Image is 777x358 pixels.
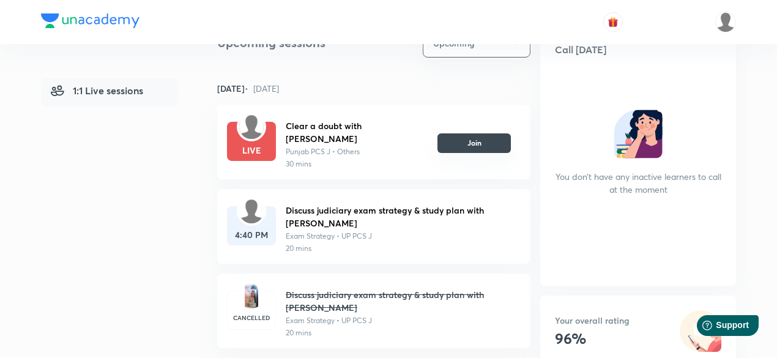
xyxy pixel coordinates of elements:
[608,17,619,28] img: avatar
[227,228,276,241] h6: 4:40 PM
[286,204,511,229] h6: Discuss judiciary exam strategy & study plan with [PERSON_NAME]
[286,288,511,314] h6: Discuss judiciary exam strategy & study plan with [PERSON_NAME]
[41,78,178,106] a: 1:1 Live sessions
[614,110,663,158] img: no inactive learner
[555,170,721,196] h6: You don’t have any inactive learners to call at the moment
[540,29,736,70] h5: Call [DATE]
[286,315,511,326] p: Exam Strategy • UP PCS J
[555,329,630,348] div: 96%
[41,13,139,28] img: Company Logo
[228,313,275,323] h6: CANCELLED
[555,314,630,327] h6: Your overall rating
[715,12,736,32] img: Shefali Garg
[286,327,511,338] p: 20 mins
[286,119,428,145] h6: Clear a doubt with [PERSON_NAME]
[286,146,428,157] p: Punjab PCS J • Others
[245,284,259,308] img: 94bcd89bc7ca4e5a82e5345f6df80e34.jpg
[227,144,276,157] h6: LIVE
[239,114,264,139] img: default.png
[437,133,511,153] button: Join
[239,199,264,223] img: default.png
[41,13,139,31] a: Company Logo
[286,243,511,254] p: 20 mins
[668,310,764,345] iframe: Help widget launcher
[245,83,279,94] span: • [DATE]
[286,231,511,242] p: Exam Strategy • UP PCS J
[603,12,623,32] button: avatar
[51,83,143,98] span: 1:1 Live sessions
[217,82,279,95] h6: [DATE]
[286,158,428,170] p: 30 mins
